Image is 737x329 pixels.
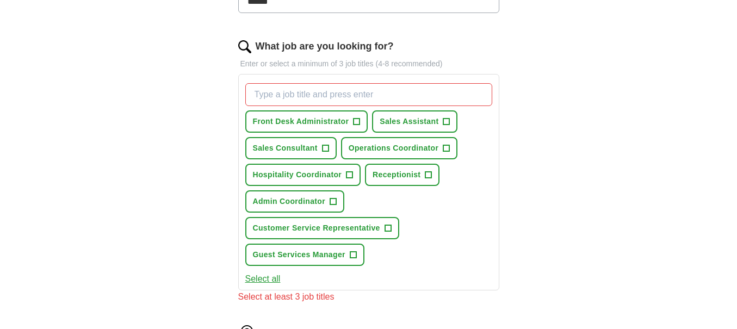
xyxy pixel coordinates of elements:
span: Customer Service Representative [253,222,380,234]
button: Operations Coordinator [341,137,458,159]
button: Sales Assistant [372,110,457,133]
button: Front Desk Administrator [245,110,368,133]
img: search.png [238,40,251,53]
span: Guest Services Manager [253,249,345,260]
span: Operations Coordinator [349,142,439,154]
div: Select at least 3 job titles [238,290,499,303]
p: Enter or select a minimum of 3 job titles (4-8 recommended) [238,58,499,70]
span: Sales Consultant [253,142,318,154]
input: Type a job title and press enter [245,83,492,106]
button: Select all [245,272,281,285]
label: What job are you looking for? [256,39,394,54]
span: Sales Assistant [380,116,438,127]
button: Admin Coordinator [245,190,345,213]
span: Front Desk Administrator [253,116,349,127]
span: Hospitality Coordinator [253,169,342,181]
button: Hospitality Coordinator [245,164,361,186]
button: Customer Service Representative [245,217,399,239]
span: Receptionist [373,169,420,181]
span: Admin Coordinator [253,196,326,207]
button: Guest Services Manager [245,244,364,266]
button: Receptionist [365,164,439,186]
button: Sales Consultant [245,137,337,159]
